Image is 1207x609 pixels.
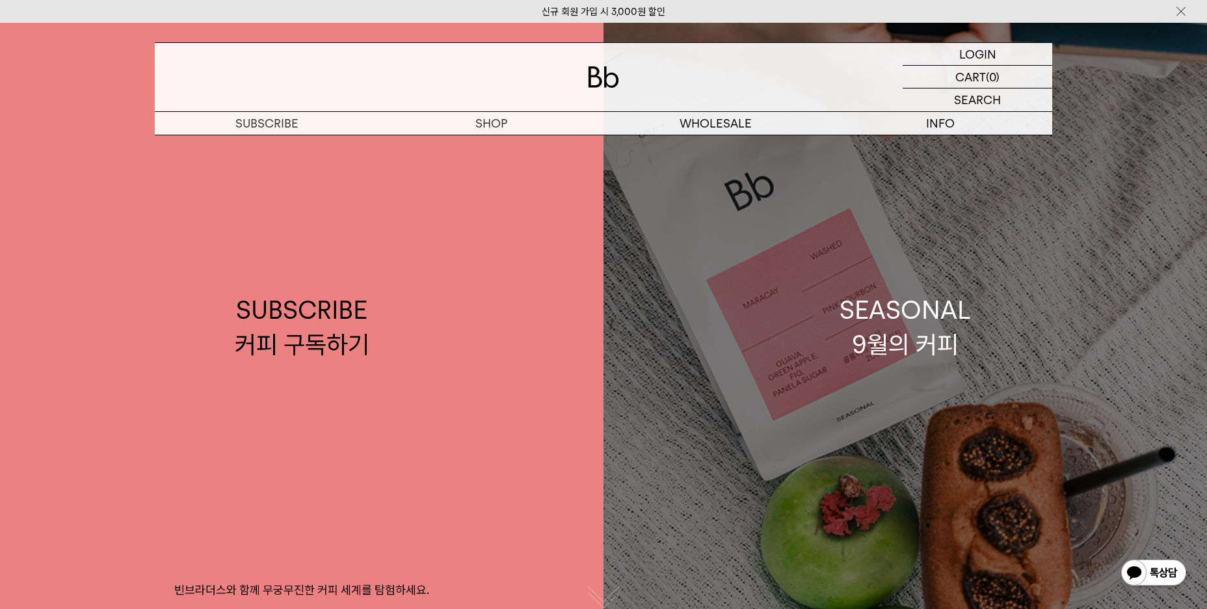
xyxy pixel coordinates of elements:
p: (0) [986,66,1000,88]
a: SHOP [379,112,603,135]
a: SUBSCRIBE [155,112,379,135]
a: 신규 회원 가입 시 3,000원 할인 [542,6,665,18]
img: 카카오톡 채널 1:1 채팅 버튼 [1120,558,1187,589]
div: SUBSCRIBE 커피 구독하기 [235,293,369,362]
p: INFO [828,112,1052,135]
a: LOGIN [903,43,1052,66]
img: 로고 [588,66,619,88]
p: LOGIN [959,43,996,65]
p: CART [955,66,986,88]
p: WHOLESALE [603,112,828,135]
a: CART (0) [903,66,1052,88]
div: SEASONAL 9월의 커피 [840,293,971,362]
p: SEARCH [954,88,1001,111]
